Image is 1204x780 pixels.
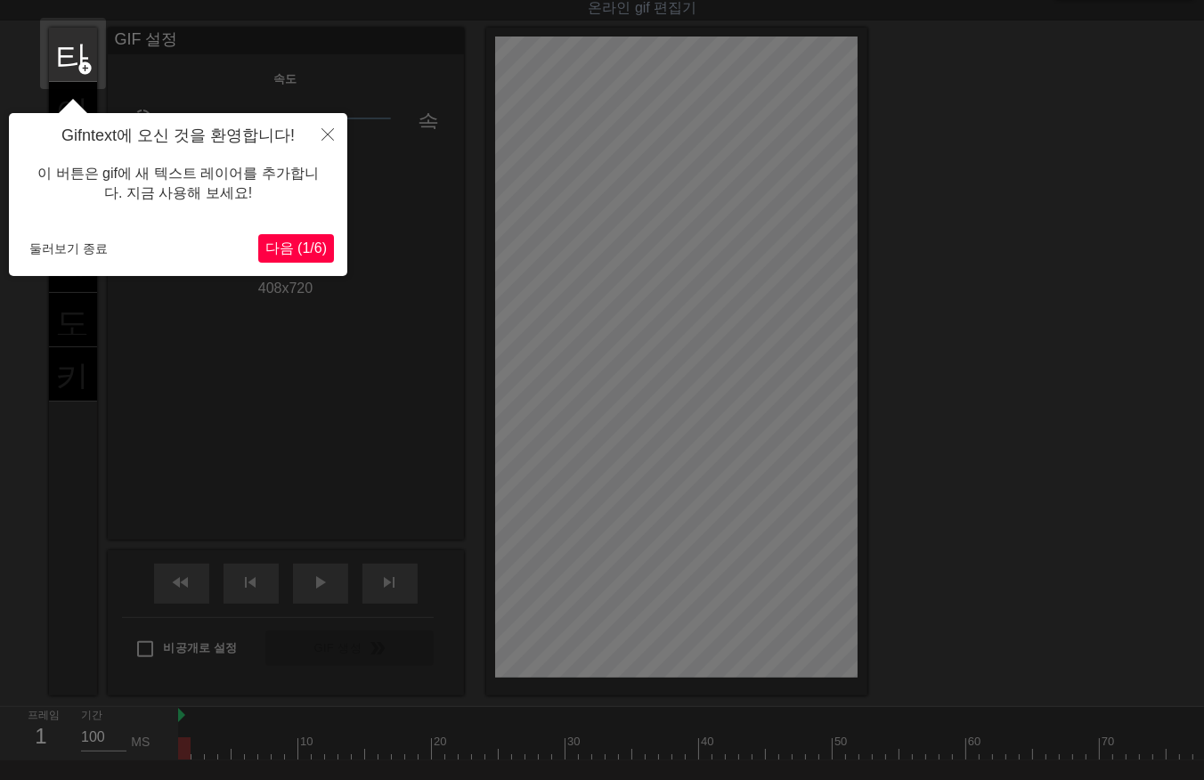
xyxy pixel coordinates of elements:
[308,113,347,154] button: 닫다
[265,240,327,256] span: 다음 (1/6)
[22,126,334,146] h4: Gifntext에 오신 것을 환영합니다!
[22,146,334,222] div: 이 버튼은 gif에 새 텍스트 레이어를 추가합니다. 지금 사용해 보세요!
[258,234,334,263] button: 다음
[22,235,115,262] button: 둘러보기 종료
